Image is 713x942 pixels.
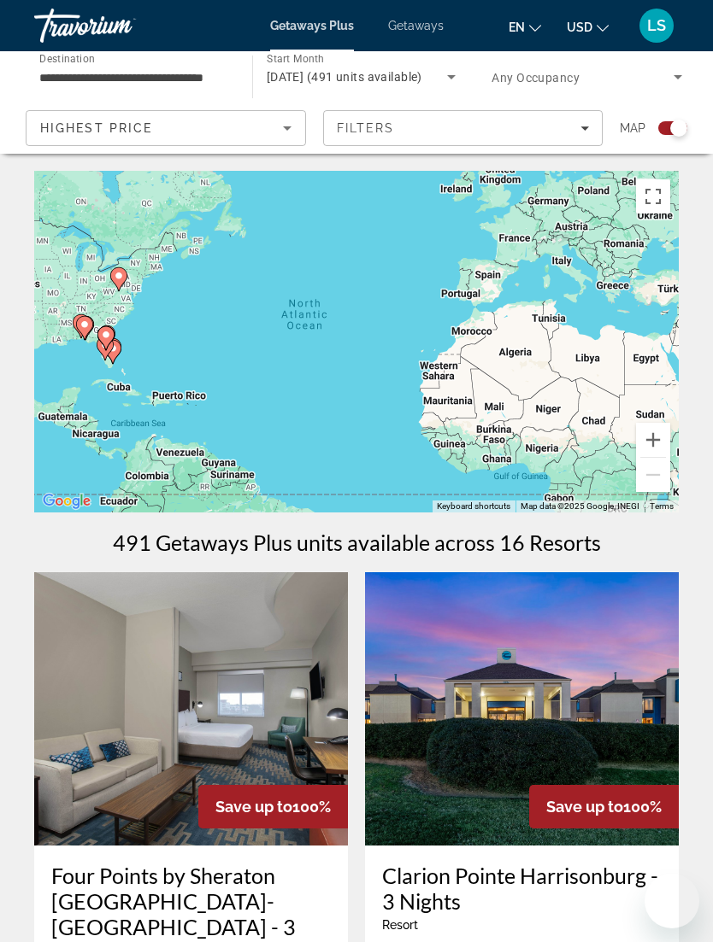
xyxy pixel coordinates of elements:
[270,19,354,32] a: Getaways Plus
[650,501,674,511] a: Terms (opens in new tab)
[645,874,699,928] iframe: Button to launch messaging window
[198,785,348,828] div: 100%
[365,572,679,845] img: Clarion Pointe Harrisonburg - 3 Nights
[636,179,670,214] button: Toggle fullscreen view
[382,863,662,914] a: Clarion Pointe Harrisonburg - 3 Nights
[337,121,395,135] span: Filters
[215,798,292,816] span: Save up to
[636,458,670,492] button: Zoom out
[567,15,609,39] button: Change currency
[323,110,604,146] button: Filters
[40,118,292,138] mat-select: Sort by
[388,19,444,32] a: Getaways
[38,490,95,512] img: Google
[40,121,152,135] span: Highest Price
[437,500,510,512] button: Keyboard shortcuts
[267,70,422,84] span: [DATE] (491 units available)
[34,572,348,845] img: Four Points by Sheraton Fort Lauderdale Airport-Dania Beach - 3 Nights
[38,490,95,512] a: Open this area in Google Maps (opens a new window)
[113,530,601,555] h1: 491 Getaways Plus units available across 16 Resorts
[546,798,623,816] span: Save up to
[509,15,541,39] button: Change language
[567,20,592,34] span: USD
[636,423,670,457] button: Zoom in
[382,918,418,932] span: Resort
[634,8,679,44] button: User Menu
[267,53,324,65] span: Start Month
[39,52,95,64] span: Destination
[647,17,666,34] span: LS
[39,67,230,88] input: Select destination
[529,785,679,828] div: 100%
[620,116,645,140] span: Map
[521,501,639,511] span: Map data ©2025 Google, INEGI
[509,20,525,34] span: en
[34,3,205,48] a: Travorium
[492,71,580,85] span: Any Occupancy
